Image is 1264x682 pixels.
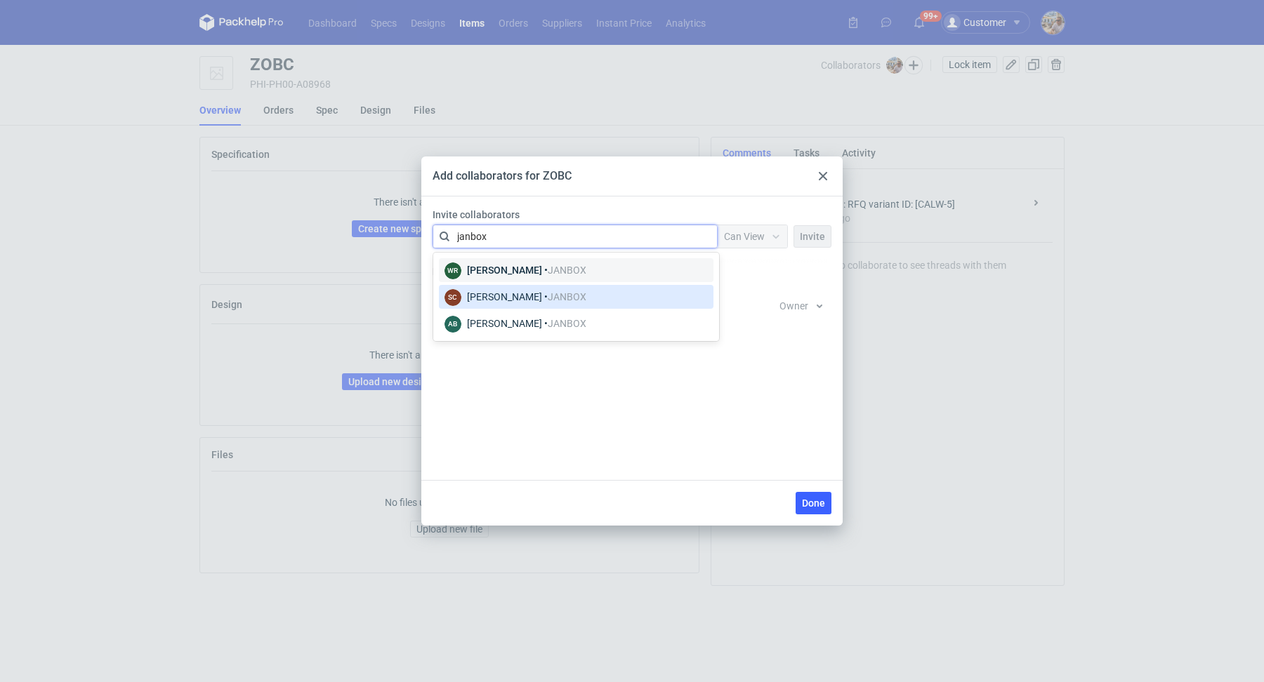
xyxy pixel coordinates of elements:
[445,316,461,333] div: Adam Białas
[773,295,829,317] button: Owner
[445,289,461,306] div: Sylwia Cichórz
[445,262,461,279] figcaption: WR
[802,498,825,508] span: Done
[433,208,837,222] label: Invite collaborators
[467,290,586,304] div: Sylwia Cichórz • JANBOX (sylwia.cichorz@janbox.pl)
[794,225,831,248] button: Invite
[445,289,461,306] figcaption: SC
[445,316,461,333] figcaption: AB
[433,168,572,184] div: Add collaborators for ZOBC
[548,291,586,302] span: JANBOX
[779,301,808,311] span: Owner
[445,262,461,279] div: Weronika Rzeszótko
[796,492,831,514] button: Done
[548,265,586,276] span: JANBOX
[800,232,825,241] span: Invite
[467,316,586,330] div: Adam Białas • JANBOX (adam.bialas@janbox.pl)
[467,263,586,277] div: Weronika Rzeszótko • JANBOX (weronika.rzeszotko@janbox.pl)
[548,318,586,329] span: JANBOX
